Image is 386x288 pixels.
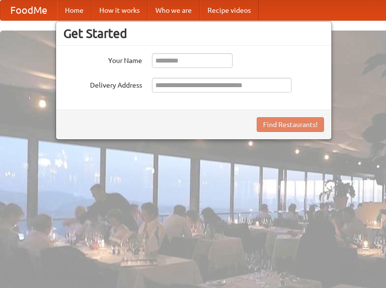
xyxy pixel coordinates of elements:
[63,26,324,41] h3: Get Started
[200,0,259,20] a: Recipe videos
[91,0,148,20] a: How it works
[0,0,57,20] a: FoodMe
[63,53,142,65] label: Your Name
[57,0,91,20] a: Home
[148,0,200,20] a: Who we are
[63,78,142,90] label: Delivery Address
[257,117,324,132] button: Find Restaurants!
